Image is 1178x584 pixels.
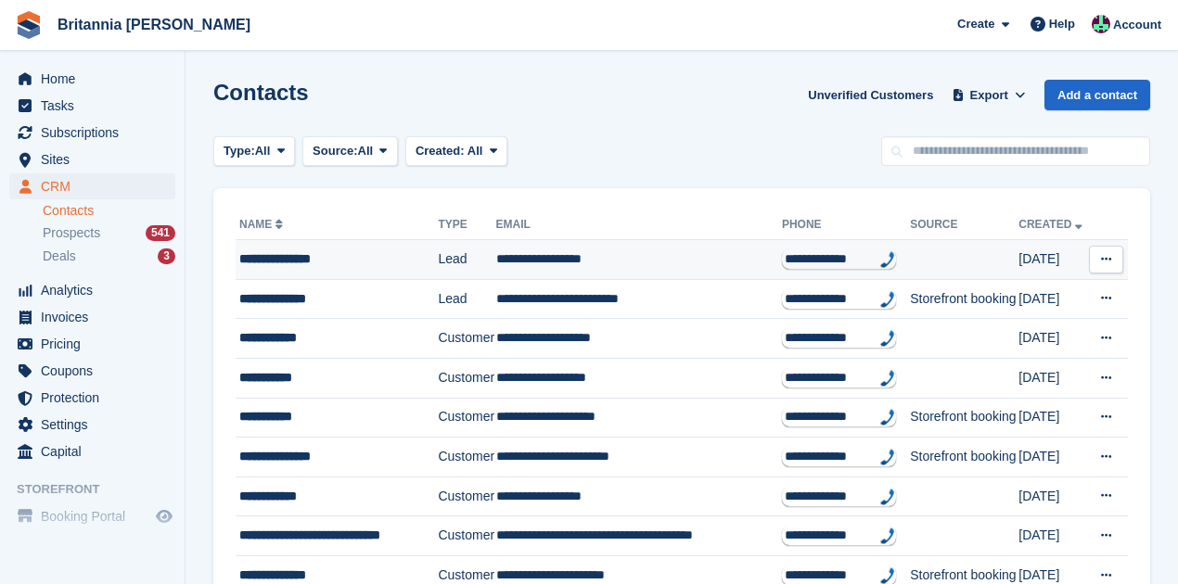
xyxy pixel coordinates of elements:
span: Tasks [41,93,152,119]
span: Help [1049,15,1075,33]
a: menu [9,503,175,529]
img: hfpfyWBK5wQHBAGPgDf9c6qAYOxxMAAAAASUVORK5CYII= [880,567,895,584]
a: menu [9,412,175,438]
a: menu [9,331,175,357]
img: hfpfyWBK5wQHBAGPgDf9c6qAYOxxMAAAAASUVORK5CYII= [880,370,895,387]
td: Storefront booking [910,438,1018,477]
a: Unverified Customers [800,80,941,110]
a: Deals 3 [43,247,175,266]
td: Customer [438,398,495,438]
a: menu [9,385,175,411]
a: Contacts [43,202,175,220]
span: Subscriptions [41,120,152,146]
td: [DATE] [1018,240,1088,280]
span: Source: [313,142,357,160]
div: 541 [146,225,175,241]
span: All [467,144,483,158]
img: hfpfyWBK5wQHBAGPgDf9c6qAYOxxMAAAAASUVORK5CYII= [880,489,895,505]
img: Louise Fuller [1092,15,1110,33]
th: Phone [782,210,910,240]
span: CRM [41,173,152,199]
span: Protection [41,385,152,411]
th: Source [910,210,1018,240]
span: All [255,142,271,160]
td: Customer [438,516,495,556]
span: Invoices [41,304,152,330]
span: Account [1113,16,1161,34]
a: menu [9,120,175,146]
span: Created: [416,144,465,158]
div: 3 [158,248,175,264]
th: Email [496,210,782,240]
img: stora-icon-8386f47178a22dfd0bd8f6a31ec36ba5ce8667c1dd55bd0f319d3a0aa187defe.svg [15,11,43,39]
a: menu [9,304,175,330]
td: [DATE] [1018,476,1088,516]
a: Created [1018,218,1086,231]
a: menu [9,66,175,92]
a: Name [239,218,287,231]
h1: Contacts [213,80,309,105]
span: Analytics [41,277,152,303]
td: Lead [438,279,495,319]
span: Type: [224,142,255,160]
button: Type: All [213,136,295,167]
td: Customer [438,476,495,516]
img: hfpfyWBK5wQHBAGPgDf9c6qAYOxxMAAAAASUVORK5CYII= [880,251,895,268]
button: Source: All [302,136,398,167]
td: [DATE] [1018,516,1088,556]
a: menu [9,358,175,384]
td: Customer [438,358,495,398]
img: hfpfyWBK5wQHBAGPgDf9c6qAYOxxMAAAAASUVORK5CYII= [880,330,895,347]
a: Prospects 541 [43,223,175,243]
span: Deals [43,248,76,265]
td: Customer [438,438,495,477]
td: [DATE] [1018,398,1088,438]
img: hfpfyWBK5wQHBAGPgDf9c6qAYOxxMAAAAASUVORK5CYII= [880,449,895,465]
a: menu [9,277,175,303]
td: Storefront booking [910,398,1018,438]
button: Export [948,80,1030,110]
span: Capital [41,438,152,464]
span: Export [970,86,1008,105]
a: Preview store [153,505,175,527]
span: Pricing [41,331,152,357]
button: Created: All [405,136,507,167]
span: Booking Portal [41,503,152,529]
a: menu [9,93,175,119]
td: Lead [438,240,495,280]
td: [DATE] [1018,358,1088,398]
span: Storefront [17,480,185,499]
span: Settings [41,412,152,438]
a: menu [9,173,175,199]
a: Add a contact [1044,80,1150,110]
a: menu [9,438,175,464]
td: Storefront booking [910,279,1018,319]
span: Coupons [41,358,152,384]
td: Customer [438,319,495,359]
td: [DATE] [1018,279,1088,319]
img: hfpfyWBK5wQHBAGPgDf9c6qAYOxxMAAAAASUVORK5CYII= [880,527,895,544]
span: Create [957,15,994,33]
td: [DATE] [1018,438,1088,477]
img: hfpfyWBK5wQHBAGPgDf9c6qAYOxxMAAAAASUVORK5CYII= [880,409,895,425]
span: Home [41,66,152,92]
th: Type [438,210,495,240]
span: Prospects [43,224,100,242]
span: Sites [41,146,152,172]
a: menu [9,146,175,172]
span: All [358,142,374,160]
a: Britannia [PERSON_NAME] [50,9,258,40]
img: hfpfyWBK5wQHBAGPgDf9c6qAYOxxMAAAAASUVORK5CYII= [880,291,895,308]
td: [DATE] [1018,319,1088,359]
